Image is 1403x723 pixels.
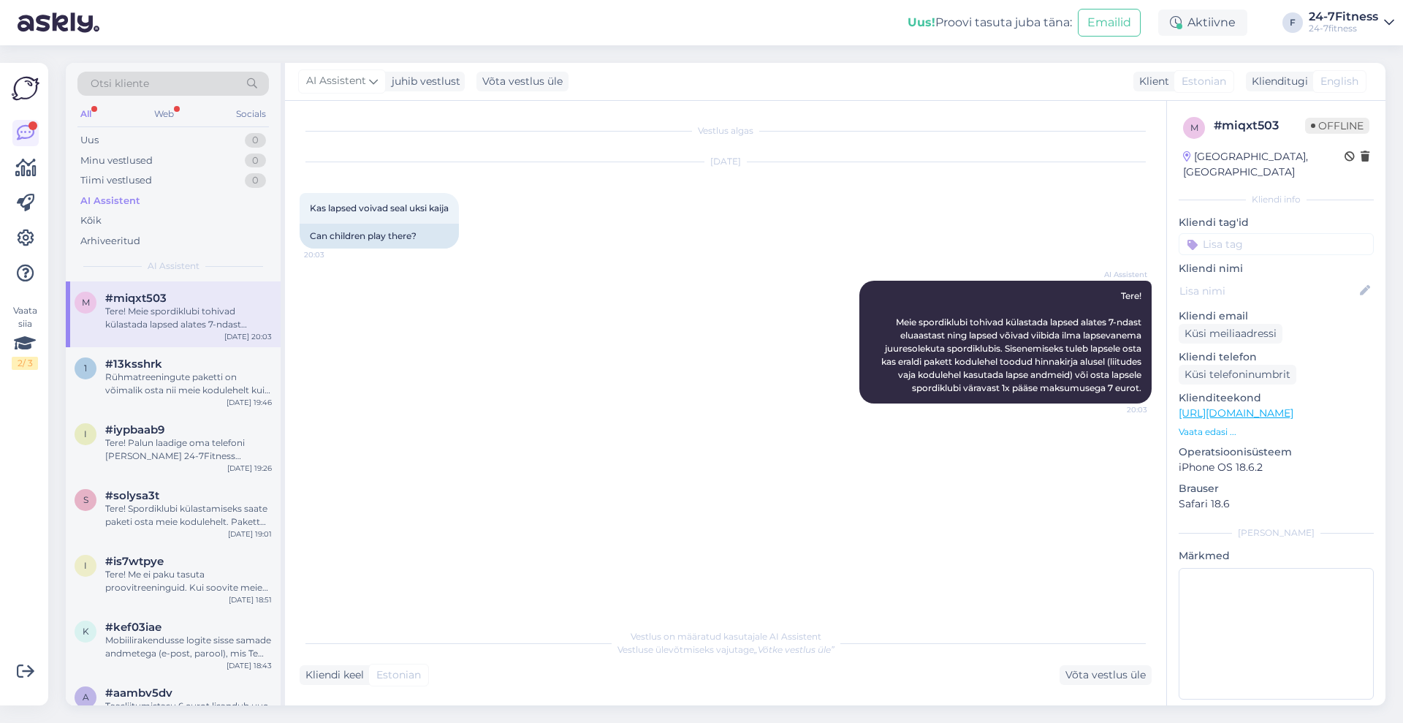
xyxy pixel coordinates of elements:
div: Kliendi keel [300,667,364,683]
span: AI Assistent [1092,269,1147,280]
div: Küsi meiliaadressi [1179,324,1282,344]
span: AI Assistent [306,73,366,89]
div: 0 [245,173,266,188]
div: 24-7Fitness [1309,11,1378,23]
img: Askly Logo [12,75,39,102]
div: Uus [80,133,99,148]
div: Proovi tasuta juba täna: [908,14,1072,31]
p: Operatsioonisüsteem [1179,444,1374,460]
p: Klienditeekond [1179,390,1374,406]
span: #13ksshrk [105,357,162,371]
span: m [1190,122,1198,133]
div: 2 / 3 [12,357,38,370]
div: [DATE] 19:01 [228,529,272,540]
div: F [1282,12,1303,33]
p: Kliendi telefon [1179,349,1374,365]
div: juhib vestlust [386,74,460,89]
div: Web [151,105,177,124]
div: Socials [233,105,269,124]
span: 1 [84,363,87,374]
span: a [83,692,89,703]
div: Mobiilirakendusse logite sisse samade andmetega (e-post, parool), mis Te sisestasite kodulehel. [105,634,272,660]
a: [URL][DOMAIN_NAME] [1179,406,1293,420]
div: Tere! Palun laadige oma telefoni [PERSON_NAME] 24-7Fitness mobiilirakendus. Logige mobiilirakendu... [105,436,272,463]
div: 24-7fitness [1309,23,1378,34]
div: Tere! Spordiklubi külastamiseks saate paketi osta meie kodulehelt. Pakett peab [PERSON_NAME] isik... [105,502,272,529]
span: English [1320,74,1358,89]
div: [DATE] 19:46 [227,397,272,408]
span: Vestlus on määratud kasutajale AI Assistent [631,631,821,642]
span: m [82,297,90,308]
div: [DATE] 19:26 [227,463,272,474]
p: Kliendi tag'id [1179,215,1374,230]
div: [PERSON_NAME] [1179,526,1374,540]
div: [DATE] 18:51 [229,594,272,605]
div: Vaata siia [12,304,38,370]
div: Tere! Me ei paku tasuta proovitreeninguid. Kui soovite meie spordiklubis käia proovitreeningul, s... [105,568,272,594]
span: Vestluse ülevõtmiseks vajutage [617,644,834,655]
p: Vaata edasi ... [1179,425,1374,439]
div: All [77,105,94,124]
div: [GEOGRAPHIC_DATA], [GEOGRAPHIC_DATA] [1183,149,1345,180]
p: Brauser [1179,481,1374,496]
div: Võta vestlus üle [476,72,569,91]
span: Kas lapsed voivad seal uksi kaija [310,202,449,213]
p: Kliendi nimi [1179,261,1374,276]
span: #miqxt503 [105,292,167,305]
div: Võta vestlus üle [1060,665,1152,685]
div: Arhiveeritud [80,234,140,249]
div: 0 [245,133,266,148]
i: „Võtke vestlus üle” [754,644,834,655]
span: #kef03iae [105,621,161,634]
div: Küsi telefoninumbrit [1179,365,1296,385]
div: AI Assistent [80,194,140,208]
span: 20:03 [1092,404,1147,415]
span: k [83,626,89,637]
div: Tere! Meie spordiklubi tohivad külastada lapsed alates 7-ndast eluaastast ning lapsed võivad viib... [105,305,272,331]
input: Lisa tag [1179,233,1374,255]
div: Vestlus algas [300,124,1152,137]
div: Kliendi info [1179,193,1374,206]
div: [DATE] [300,155,1152,168]
span: Offline [1305,118,1369,134]
div: # miqxt503 [1214,117,1305,135]
span: #solysa3t [105,489,159,502]
div: [DATE] 18:43 [227,660,272,671]
span: i [84,560,87,571]
span: i [84,428,87,439]
p: iPhone OS 18.6.2 [1179,460,1374,475]
span: Estonian [1182,74,1226,89]
p: Märkmed [1179,548,1374,564]
span: #aambv5dv [105,686,172,700]
p: Safari 18.6 [1179,496,1374,512]
span: #is7wtpye [105,555,164,568]
div: Kõik [80,213,102,228]
div: Tiimi vestlused [80,173,152,188]
div: Aktiivne [1158,10,1247,36]
div: [DATE] 20:03 [224,331,272,342]
div: Minu vestlused [80,154,153,168]
span: 20:03 [304,249,359,260]
div: Can children play there? [300,224,459,249]
span: AI Assistent [148,260,199,273]
div: 0 [245,154,266,168]
div: Klienditugi [1246,74,1308,89]
span: s [83,494,88,505]
span: #iypbaab9 [105,423,164,436]
span: Estonian [376,667,421,683]
button: Emailid [1078,9,1141,37]
div: Rühmatreeningute paketti on võimalik osta nii meie kodulehelt kui ka mobiiliäpist. Hinnakirjas on... [105,371,272,397]
b: Uus! [908,15,935,29]
span: Otsi kliente [91,76,149,91]
a: 24-7Fitness24-7fitness [1309,11,1394,34]
input: Lisa nimi [1179,283,1357,299]
p: Kliendi email [1179,308,1374,324]
div: Klient [1133,74,1169,89]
